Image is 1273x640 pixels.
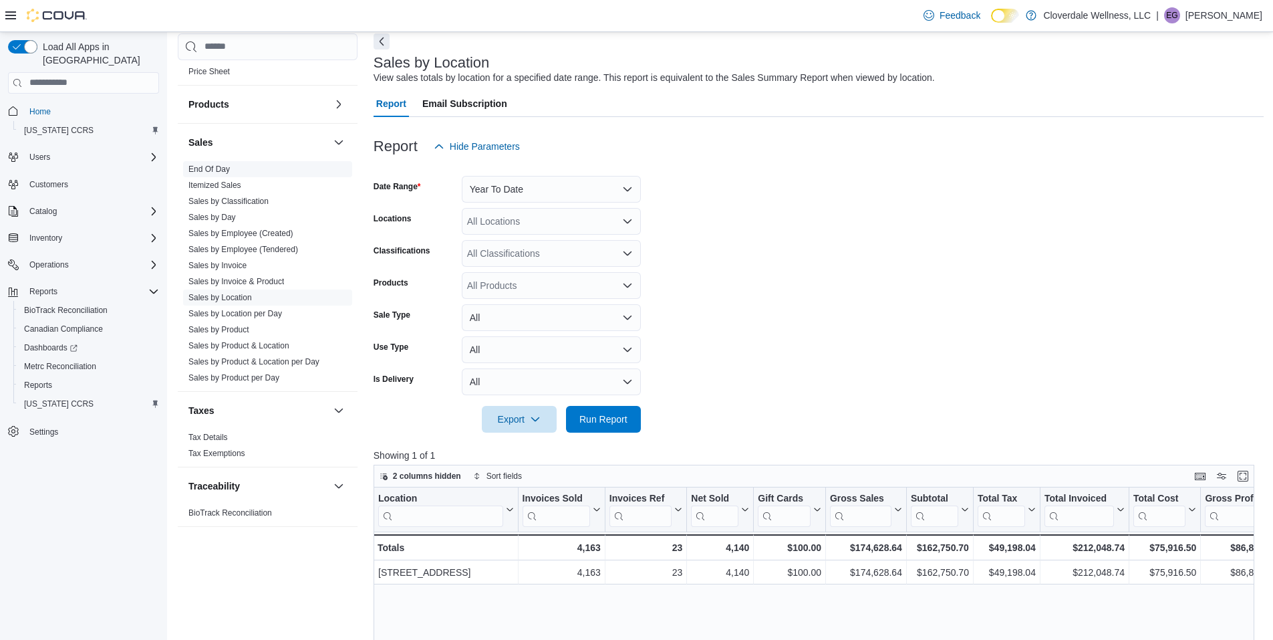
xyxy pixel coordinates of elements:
p: Cloverdale Wellness, LLC [1043,7,1151,23]
button: Open list of options [622,248,633,259]
div: Total Tax [978,492,1025,505]
div: Taxes [178,429,358,467]
div: 4,140 [691,540,749,556]
span: Inventory [29,233,62,243]
div: Location [378,492,503,505]
span: Customers [24,176,159,193]
span: [US_STATE] CCRS [24,399,94,409]
span: Run Report [579,413,627,426]
span: Hide Parameters [450,140,520,153]
nav: Complex example [8,96,159,476]
label: Sale Type [374,310,410,320]
span: Canadian Compliance [24,324,103,334]
span: Sort fields [486,471,522,482]
button: Reports [3,282,164,301]
div: Invoices Ref [609,492,672,505]
a: Sales by Product per Day [188,373,279,383]
input: Dark Mode [991,9,1019,23]
div: 23 [609,564,682,580]
span: Sales by Product per Day [188,372,279,383]
p: | [1156,7,1159,23]
div: [STREET_ADDRESS] [378,564,514,580]
a: Sales by Employee (Created) [188,229,293,238]
button: Total Invoiced [1044,492,1125,526]
span: Sales by Product & Location per Day [188,356,319,367]
a: Reports [19,377,57,393]
span: Reports [24,284,159,300]
button: Run Report [566,406,641,433]
button: Year To Date [462,176,641,203]
div: Subtotal [911,492,958,526]
div: $162,750.70 [911,564,969,580]
div: Totals [378,540,514,556]
span: [US_STATE] CCRS [24,125,94,136]
h3: Sales by Location [374,55,490,71]
span: Sales by Location per Day [188,308,282,319]
button: Reports [24,284,63,300]
button: Operations [3,255,164,274]
button: [US_STATE] CCRS [13,395,164,413]
div: $100.00 [758,540,821,556]
button: Keyboard shortcuts [1192,468,1208,484]
a: Sales by Employee (Tendered) [188,245,298,254]
button: Users [3,148,164,167]
h3: Sales [188,136,213,149]
span: Sales by Product & Location [188,340,289,351]
div: Eleanor Gomez [1164,7,1180,23]
a: Sales by Classification [188,197,269,206]
div: Location [378,492,503,526]
span: Metrc Reconciliation [24,361,96,372]
span: Reports [29,286,57,297]
div: 23 [609,540,682,556]
div: $49,198.04 [978,540,1036,556]
button: Subtotal [911,492,969,526]
button: BioTrack Reconciliation [13,301,164,320]
div: $174,628.64 [830,540,902,556]
label: Classifications [374,245,430,256]
button: Sales [331,134,347,150]
div: Gross Sales [830,492,891,505]
button: Traceability [331,478,347,494]
span: Sales by Employee (Created) [188,228,293,239]
span: Dashboards [24,342,78,353]
span: Export [490,406,549,433]
span: Operations [24,257,159,273]
a: Sales by Invoice & Product [188,277,284,286]
div: $212,048.74 [1044,564,1125,580]
button: All [462,336,641,363]
p: [PERSON_NAME] [1185,7,1262,23]
span: Users [24,149,159,165]
div: Total Cost [1133,492,1185,526]
span: Tax Details [188,432,228,443]
a: [US_STATE] CCRS [19,396,99,412]
button: Users [24,149,55,165]
a: BioTrack Reconciliation [188,508,272,518]
label: Use Type [374,342,408,352]
span: Settings [29,427,58,437]
button: Products [188,98,328,111]
span: Sales by Employee (Tendered) [188,244,298,255]
a: Settings [24,424,63,440]
button: All [462,304,641,331]
label: Locations [374,213,412,224]
label: Products [374,278,408,288]
a: Sales by Location [188,293,252,302]
div: $100.00 [758,564,821,580]
span: Sales by Invoice & Product [188,276,284,287]
span: Sales by Product [188,324,249,335]
a: End Of Day [188,165,230,174]
a: Itemized Sales [188,181,241,190]
button: Open list of options [622,216,633,227]
button: Canadian Compliance [13,320,164,338]
label: Is Delivery [374,374,414,385]
button: Traceability [188,479,328,493]
label: Date Range [374,181,421,192]
span: Catalog [24,203,159,219]
button: Export [482,406,557,433]
div: Gift Cards [758,492,811,505]
div: Subtotal [911,492,958,505]
button: Sort fields [468,468,527,484]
